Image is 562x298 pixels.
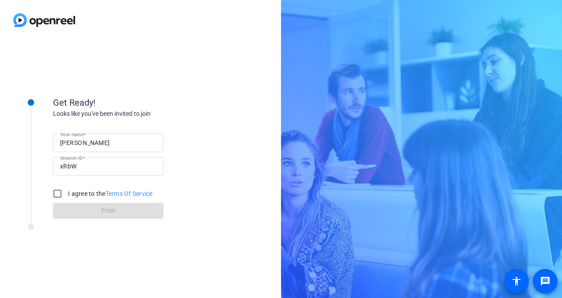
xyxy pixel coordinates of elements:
mat-label: Session ID [60,155,83,160]
a: Terms Of Service [106,190,153,197]
div: Looks like you've been invited to join [53,109,230,118]
mat-label: Your name [60,132,84,137]
label: I agree to the [66,189,153,198]
mat-icon: message [540,276,551,287]
mat-icon: accessibility [511,276,522,287]
div: Get Ready! [53,96,230,109]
